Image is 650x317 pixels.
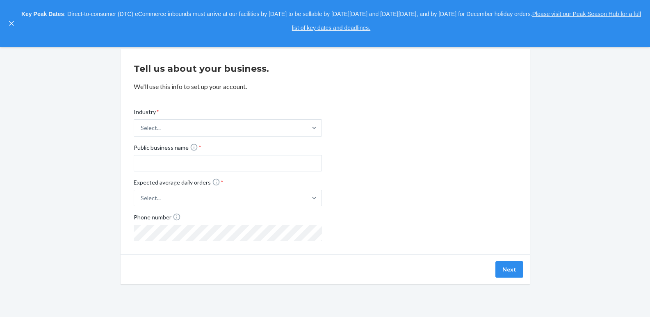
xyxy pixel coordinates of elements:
[495,261,523,278] button: Next
[292,11,641,31] a: Please visit our Peak Season Hub for a full list of key dates and deadlines.
[134,213,181,225] span: Phone number
[20,7,643,35] p: : Direct-to-consumer (DTC) eCommerce inbounds must arrive at our facilities by [DATE] to be sella...
[134,178,224,190] span: Expected average daily orders
[141,124,161,132] div: Select...
[134,62,517,75] h2: Tell us about your business.
[134,143,201,155] span: Public business name
[134,108,159,119] span: Industry
[134,82,517,91] p: We'll use this info to set up your account.
[21,11,64,17] strong: Key Peak Dates
[134,155,322,171] input: Public business name *
[141,194,161,202] div: Select...
[7,19,16,27] button: close,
